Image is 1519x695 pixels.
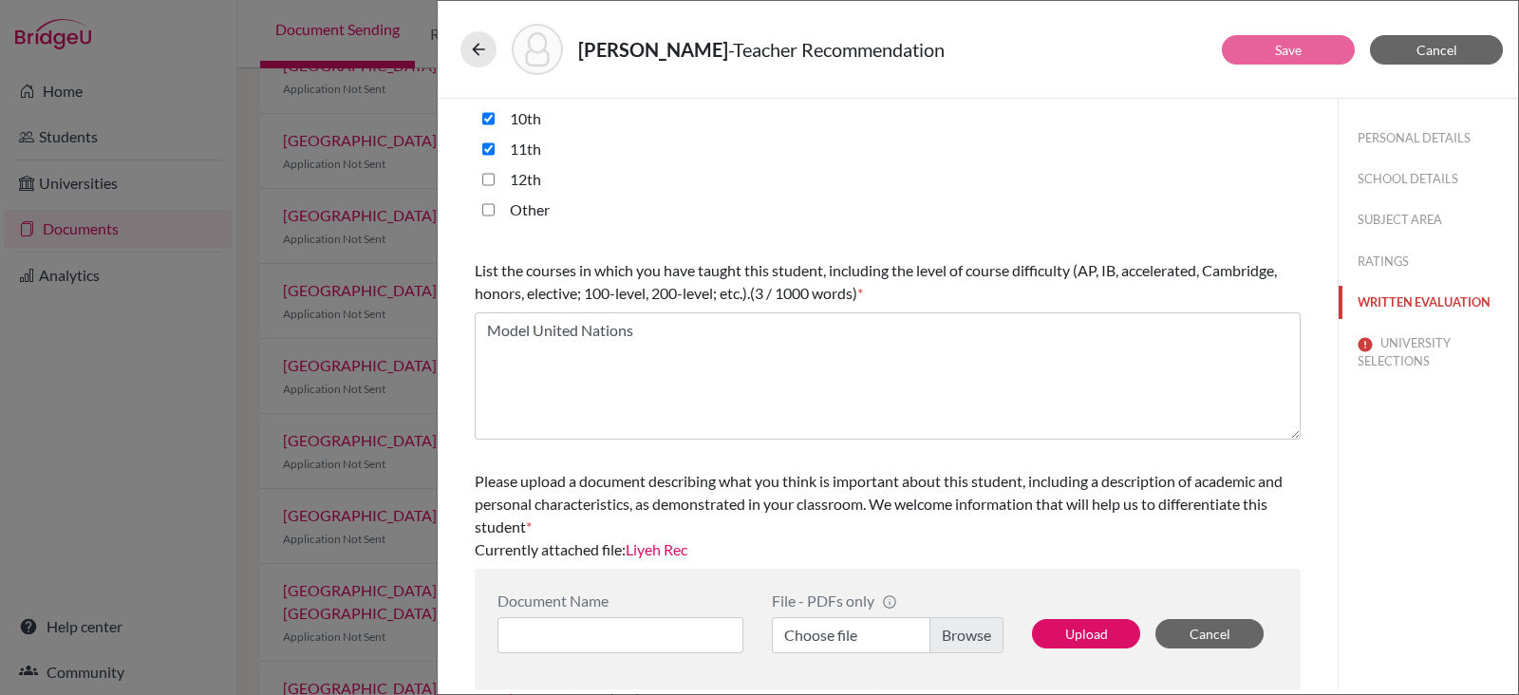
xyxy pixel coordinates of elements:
[1339,327,1518,378] button: UNIVERSITY SELECTIONS
[510,107,541,130] label: 10th
[750,284,857,302] span: (3 / 1000 words)
[1339,122,1518,155] button: PERSONAL DETAILS
[1032,619,1140,648] button: Upload
[728,38,945,61] span: - Teacher Recommendation
[1358,337,1373,352] img: error-544570611efd0a2d1de9.svg
[1339,162,1518,196] button: SCHOOL DETAILS
[1339,245,1518,278] button: RATINGS
[510,168,541,191] label: 12th
[1339,286,1518,319] button: WRITTEN EVALUATION
[475,261,1277,302] span: List the courses in which you have taught this student, including the level of course difficulty ...
[510,138,541,160] label: 11th
[626,540,687,558] a: Liyeh Rec
[475,312,1301,440] textarea: Model United Nations
[1339,203,1518,236] button: SUBJECT AREA
[772,592,1003,610] div: File - PDFs only
[882,594,897,610] span: info
[497,592,743,610] div: Document Name
[772,617,1003,653] label: Choose file
[510,198,550,221] label: Other
[475,462,1301,569] div: Currently attached file:
[578,38,728,61] strong: [PERSON_NAME]
[475,472,1283,535] span: Please upload a document describing what you think is important about this student, including a d...
[1155,619,1264,648] button: Cancel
